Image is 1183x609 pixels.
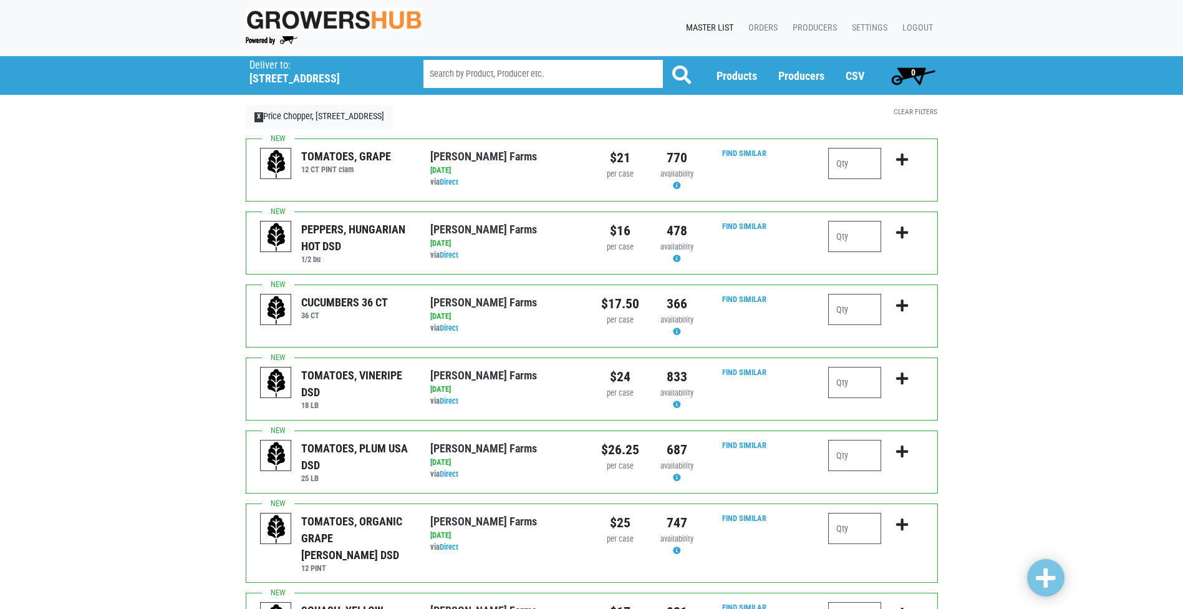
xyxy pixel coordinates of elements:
[301,367,412,401] div: TOMATOES, VINERIPE DSD
[658,148,696,168] div: 770
[430,396,582,407] div: via
[658,513,696,533] div: 747
[601,168,639,180] div: per case
[301,563,412,573] h6: 12 PINT
[301,255,412,264] h6: 1/2 bu
[430,515,537,528] a: [PERSON_NAME] Farms
[440,323,458,333] a: Direct
[894,107,937,116] a: Clear Filters
[261,295,292,326] img: placeholder-variety-43d6402dacf2d531de610a020419775a.svg
[261,222,292,253] img: placeholder-variety-43d6402dacf2d531de610a020419775a.svg
[301,311,388,320] h6: 36 CT
[601,460,639,472] div: per case
[722,295,766,304] a: Find Similar
[601,440,639,460] div: $26.25
[778,69,824,82] a: Producers
[722,222,766,231] a: Find Similar
[301,401,412,410] h6: 18 LB
[301,513,412,563] div: TOMATOES, ORGANIC GRAPE [PERSON_NAME] DSD
[430,177,582,188] div: via
[430,223,537,236] a: [PERSON_NAME] Farms
[430,442,537,455] a: [PERSON_NAME] Farms
[430,457,582,469] div: [DATE]
[440,396,458,406] a: Direct
[430,311,582,323] div: [DATE]
[301,474,412,483] h6: 25 LB
[430,238,582,250] div: [DATE]
[423,60,663,88] input: Search by Product, Producer etc.
[601,314,639,326] div: per case
[601,241,639,253] div: per case
[601,148,639,168] div: $21
[601,367,639,387] div: $24
[440,542,458,552] a: Direct
[246,8,423,31] img: original-fc7597fdc6adbb9d0e2ae620e786d1a2.jpg
[430,165,582,177] div: [DATE]
[842,16,892,40] a: Settings
[828,513,881,544] input: Qty
[430,323,582,334] div: via
[440,250,458,260] a: Direct
[660,534,693,543] span: availability
[658,221,696,241] div: 478
[722,514,766,523] a: Find Similar
[601,533,639,545] div: per case
[660,388,693,397] span: availability
[301,294,388,311] div: CUCUMBERS 36 CT
[261,441,292,472] img: placeholder-variety-43d6402dacf2d531de610a020419775a.svg
[658,294,696,314] div: 366
[892,16,938,40] a: Logout
[717,69,757,82] a: Products
[301,440,412,474] div: TOMATOES, PLUM USA DSD
[249,72,392,85] h5: [STREET_ADDRESS]
[676,16,738,40] a: Master List
[828,367,881,398] input: Qty
[301,221,412,255] div: PEPPERS, HUNGARIAN HOT DSD
[430,369,537,382] a: [PERSON_NAME] Farms
[658,367,696,387] div: 833
[738,16,783,40] a: Orders
[261,149,292,180] img: placeholder-variety-43d6402dacf2d531de610a020419775a.svg
[660,315,693,324] span: availability
[660,242,693,251] span: availability
[249,56,401,85] span: Price Chopper, Erie Boulevard, #172 (2515 Erie Blvd E, Syracuse, NY 13224, USA)
[828,294,881,325] input: Qty
[722,441,766,450] a: Find Similar
[430,296,537,309] a: [PERSON_NAME] Farms
[301,148,391,165] div: TOMATOES, GRAPE
[430,530,582,542] div: [DATE]
[828,440,881,471] input: Qty
[911,67,915,77] span: 0
[722,368,766,377] a: Find Similar
[246,105,394,129] a: XPrice Chopper, [STREET_ADDRESS]
[301,165,391,174] h6: 12 CT PINT clam
[249,59,392,72] p: Deliver to:
[828,148,881,179] input: Qty
[440,177,458,187] a: Direct
[660,169,693,178] span: availability
[601,294,639,314] div: $17.50
[430,384,582,396] div: [DATE]
[846,69,864,82] a: CSV
[430,250,582,261] div: via
[430,469,582,480] div: via
[430,542,582,553] div: via
[828,221,881,252] input: Qty
[254,112,264,122] span: X
[246,36,297,45] img: Powered by Big Wheelbarrow
[430,150,537,163] a: [PERSON_NAME] Farms
[440,469,458,479] a: Direct
[261,368,292,399] img: placeholder-variety-43d6402dacf2d531de610a020419775a.svg
[722,149,766,158] a: Find Similar
[261,514,292,545] img: placeholder-variety-43d6402dacf2d531de610a020419775a.svg
[601,221,639,241] div: $16
[601,387,639,399] div: per case
[886,63,941,88] a: 0
[658,440,696,460] div: 687
[783,16,842,40] a: Producers
[601,513,639,533] div: $25
[660,461,693,470] span: availability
